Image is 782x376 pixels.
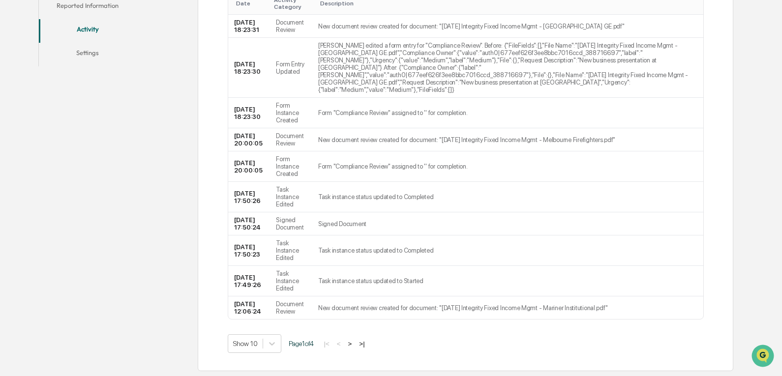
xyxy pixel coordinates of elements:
[33,75,161,85] div: Start new chat
[312,98,703,128] td: Form "Compliance Review" assigned to '' for completion.
[69,166,119,174] a: Powered byPylon
[67,120,126,138] a: 🗄️Attestations
[334,340,344,348] button: <
[228,15,271,38] td: [DATE] 18:23:31
[270,151,312,182] td: Form Instance Created
[321,340,332,348] button: |<
[751,344,777,370] iframe: Open customer support
[270,212,312,235] td: Signed Document
[270,38,312,98] td: Form Entry Updated
[270,182,312,212] td: Task Instance Edited
[228,98,271,128] td: [DATE] 18:23:30
[6,120,67,138] a: 🖐️Preclearance
[270,296,312,319] td: Document Review
[167,78,179,90] button: Start new chat
[228,128,271,151] td: [DATE] 20:00:05
[270,15,312,38] td: Document Review
[10,75,28,93] img: 1746055101610-c473b297-6a78-478c-a979-82029cc54cd1
[228,212,271,235] td: [DATE] 17:50:24
[270,235,312,266] td: Task Instance Edited
[228,151,271,182] td: [DATE] 20:00:05
[98,167,119,174] span: Pylon
[312,182,703,212] td: Task instance status updated to Completed
[10,125,18,133] div: 🖐️
[39,43,137,66] button: Settings
[345,340,355,348] button: >
[312,296,703,319] td: New document review created for document: "[DATE] Integrity Fixed Income Mgmt - Mariner Instituti...
[20,143,62,152] span: Data Lookup
[6,139,66,156] a: 🔎Data Lookup
[228,235,271,266] td: [DATE] 17:50:23
[10,21,179,36] p: How can we help?
[228,182,271,212] td: [DATE] 17:50:26
[312,151,703,182] td: Form "Compliance Review" assigned to '' for completion.
[20,124,63,134] span: Preclearance
[228,38,271,98] td: [DATE] 18:23:30
[312,15,703,38] td: New document review created for document: "[DATE] Integrity Fixed Income Mgmt - [GEOGRAPHIC_DATA]...
[270,98,312,128] td: Form Instance Created
[10,144,18,151] div: 🔎
[312,38,703,98] td: [PERSON_NAME] edited a form entry for "Compliance Review". Before: {"FileFields":[],"File Name":"...
[81,124,122,134] span: Attestations
[39,19,137,43] button: Activity
[289,340,314,347] span: Page 1 of 4
[228,296,271,319] td: [DATE] 12:06:24
[71,125,79,133] div: 🗄️
[356,340,367,348] button: >|
[228,266,271,296] td: [DATE] 17:49:26
[270,128,312,151] td: Document Review
[312,235,703,266] td: Task instance status updated to Completed
[33,85,124,93] div: We're available if you need us!
[312,128,703,151] td: New document review created for document: "[DATE] Integrity Fixed Income Mgmt - Melbourne Firefig...
[312,212,703,235] td: Signed Document
[270,266,312,296] td: Task Instance Edited
[312,266,703,296] td: Task instance status updated to Started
